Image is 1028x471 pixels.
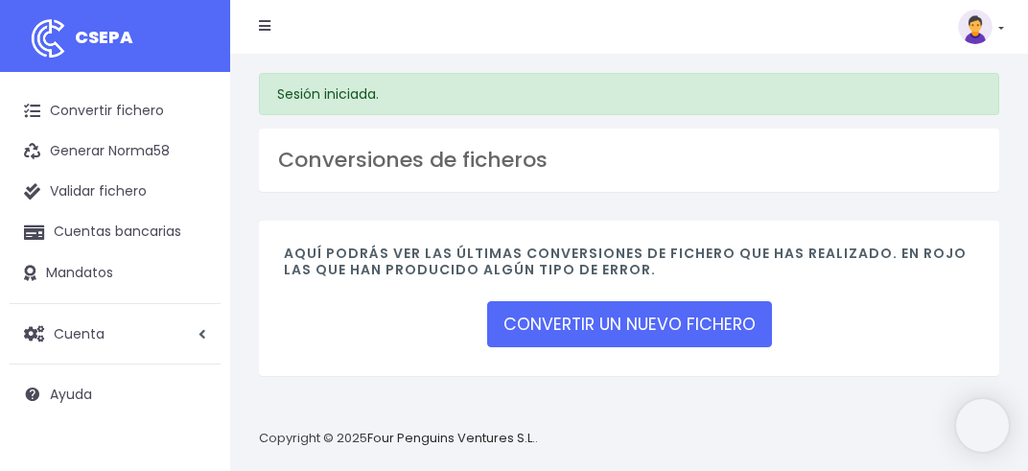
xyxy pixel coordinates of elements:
[54,323,105,342] span: Cuenta
[10,253,221,294] a: Mandatos
[10,91,221,131] a: Convertir fichero
[259,73,999,115] div: Sesión iniciada.
[10,374,221,414] a: Ayuda
[259,429,538,449] p: Copyright © 2025 .
[958,10,993,44] img: profile
[10,131,221,172] a: Generar Norma58
[10,212,221,252] a: Cuentas bancarias
[10,314,221,354] a: Cuenta
[24,14,72,62] img: logo
[367,429,535,447] a: Four Penguins Ventures S.L.
[278,148,980,173] h3: Conversiones de ficheros
[10,172,221,212] a: Validar fichero
[50,385,92,404] span: Ayuda
[284,246,974,288] h4: Aquí podrás ver las últimas conversiones de fichero que has realizado. En rojo las que han produc...
[487,301,772,347] a: CONVERTIR UN NUEVO FICHERO
[75,25,133,49] span: CSEPA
